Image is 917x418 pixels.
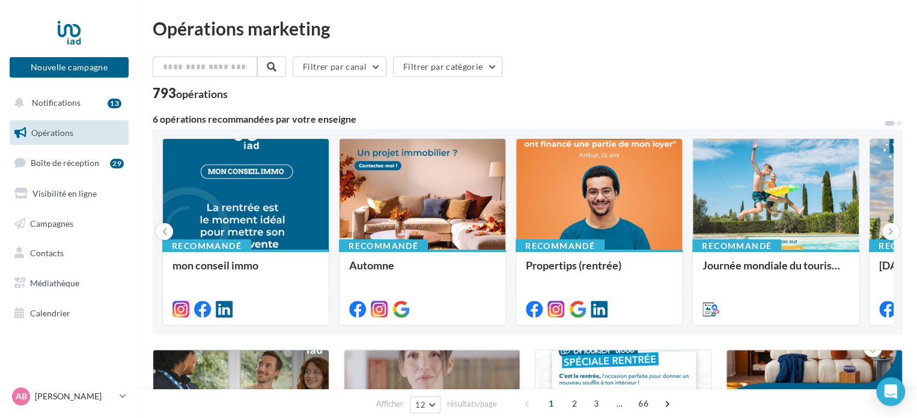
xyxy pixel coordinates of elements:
button: Filtrer par catégorie [393,57,502,77]
span: Campagnes [30,218,73,228]
a: Boîte de réception29 [7,150,131,176]
div: Recommandé [692,239,781,253]
a: Calendrier [7,301,131,326]
span: ... [610,394,629,413]
p: [PERSON_NAME] [35,390,115,402]
div: Opérations marketing [153,19,903,37]
span: 12 [415,400,425,410]
a: Opérations [7,120,131,146]
a: Campagnes [7,211,131,236]
button: 12 [410,396,440,413]
a: Visibilité en ligne [7,181,131,206]
div: 13 [108,99,121,108]
span: Visibilité en ligne [32,188,97,198]
a: Médiathèque [7,271,131,296]
span: Opérations [31,128,73,138]
button: Nouvelle campagne [10,57,129,78]
span: Médiathèque [30,278,79,288]
div: Recommandé [516,239,605,253]
a: AB [PERSON_NAME] [10,385,129,408]
button: Filtrer par canal [293,57,386,77]
div: Journée mondiale du tourisme [702,259,849,283]
span: Calendrier [30,308,70,318]
a: Contacts [7,241,131,266]
span: 1 [541,394,561,413]
span: 66 [633,394,653,413]
span: 3 [586,394,606,413]
span: AB [16,390,27,402]
span: 2 [565,394,584,413]
div: Automne [349,259,496,283]
div: mon conseil immo [172,259,319,283]
div: 793 [153,87,228,100]
span: Notifications [32,97,81,108]
div: 29 [110,159,124,168]
div: 6 opérations recommandées par votre enseigne [153,114,883,124]
div: Open Intercom Messenger [876,377,905,406]
span: Contacts [30,248,64,258]
span: Boîte de réception [31,158,99,168]
span: résultats/page [447,398,497,410]
div: Recommandé [339,239,428,253]
div: Recommandé [162,239,251,253]
div: opérations [176,88,228,99]
button: Notifications 13 [7,90,126,115]
div: Propertips (rentrée) [526,259,672,283]
span: Afficher [376,398,403,410]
